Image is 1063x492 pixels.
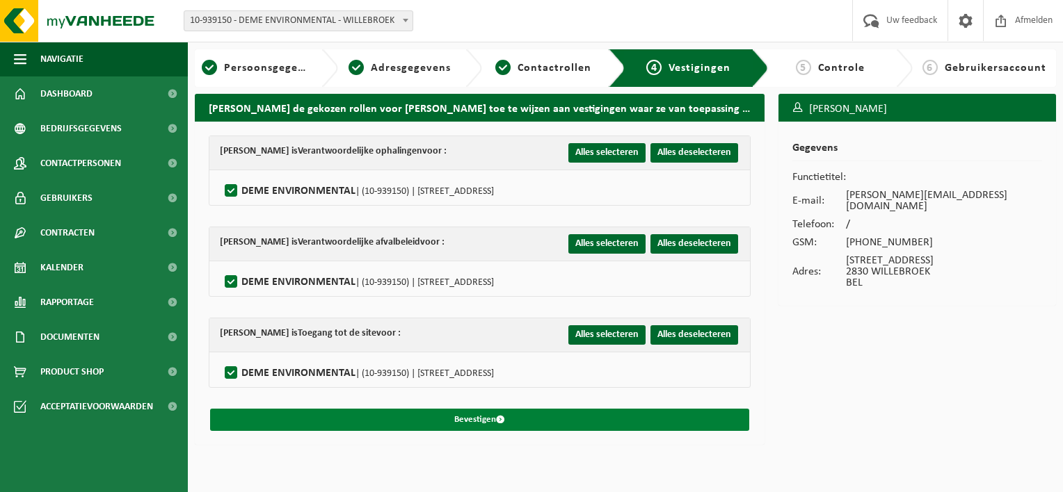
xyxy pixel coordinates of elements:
[669,63,730,74] span: Vestigingen
[40,76,93,111] span: Dashboard
[220,234,445,251] div: [PERSON_NAME] is voor :
[846,215,1042,233] td: /
[40,250,83,285] span: Kalender
[792,215,846,233] td: Telefoon:
[184,11,413,31] span: 10-939150 - DEME ENVIRONMENTAL - WILLEBROEK
[650,143,738,163] button: Alles deselecteren
[846,233,1042,252] td: [PHONE_NUMBER]
[568,234,646,254] button: Alles selecteren
[202,60,217,75] span: 1
[568,325,646,345] button: Alles selecteren
[349,60,364,75] span: 2
[355,277,494,288] span: | (10-939150) | [STREET_ADDRESS]
[40,42,83,76] span: Navigatie
[298,328,376,338] strong: Toegang tot de site
[40,111,122,146] span: Bedrijfsgegevens
[796,60,811,75] span: 5
[220,325,401,342] div: [PERSON_NAME] is voor :
[210,409,749,431] button: Bevestigen
[792,142,1042,161] h2: Gegevens
[355,186,494,197] span: | (10-939150) | [STREET_ADDRESS]
[184,10,413,31] span: 10-939150 - DEME ENVIRONMENTAL - WILLEBROEK
[371,63,451,74] span: Adresgegevens
[792,168,846,186] td: Functietitel:
[220,143,447,160] div: [PERSON_NAME] is voor :
[40,181,93,215] span: Gebruikers
[650,325,738,345] button: Alles deselecteren
[518,63,591,74] span: Contactrollen
[792,252,846,292] td: Adres:
[792,233,846,252] td: GSM:
[224,63,322,74] span: Persoonsgegevens
[945,63,1046,74] span: Gebruikersaccount
[298,146,422,156] strong: Verantwoordelijke ophalingen
[846,252,1042,292] td: [STREET_ADDRESS] 2830 WILLEBROEK BEL
[40,215,95,250] span: Contracten
[40,354,104,389] span: Product Shop
[222,272,494,293] label: DEME ENVIRONMENTAL
[298,237,420,247] strong: Verantwoordelijke afvalbeleid
[495,60,511,75] span: 3
[40,285,94,320] span: Rapportage
[650,234,738,254] button: Alles deselecteren
[355,368,494,379] span: | (10-939150) | [STREET_ADDRESS]
[778,94,1056,124] h3: [PERSON_NAME]
[222,363,494,384] label: DEME ENVIRONMENTAL
[202,60,310,76] a: 1Persoonsgegevens
[818,63,865,74] span: Controle
[568,143,646,163] button: Alles selecteren
[222,181,494,202] label: DEME ENVIRONMENTAL
[646,60,662,75] span: 4
[489,60,598,76] a: 3Contactrollen
[40,320,99,354] span: Documenten
[345,60,454,76] a: 2Adresgegevens
[846,186,1042,215] td: [PERSON_NAME][EMAIL_ADDRESS][DOMAIN_NAME]
[40,146,121,181] span: Contactpersonen
[40,389,153,424] span: Acceptatievoorwaarden
[195,94,765,121] h2: [PERSON_NAME] de gekozen rollen voor [PERSON_NAME] toe te wijzen aan vestigingen waar ze van toep...
[792,186,846,215] td: E-mail:
[922,60,938,75] span: 6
